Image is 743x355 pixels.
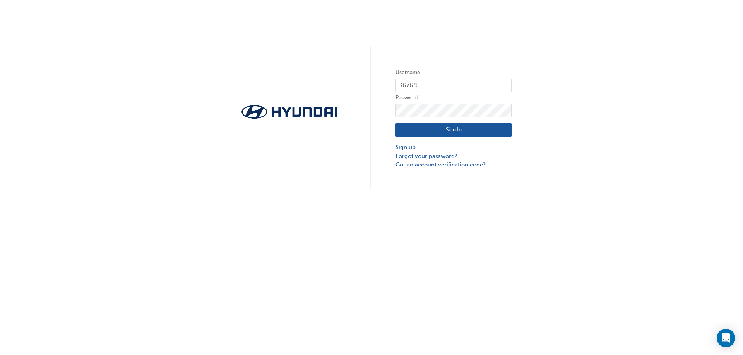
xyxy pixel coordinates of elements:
[395,160,512,169] a: Got an account verification code?
[395,123,512,138] button: Sign In
[395,93,512,102] label: Password
[395,68,512,77] label: Username
[395,79,512,92] input: Username
[717,329,735,347] div: Open Intercom Messenger
[231,103,348,121] img: Trak
[395,152,512,161] a: Forgot your password?
[395,143,512,152] a: Sign up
